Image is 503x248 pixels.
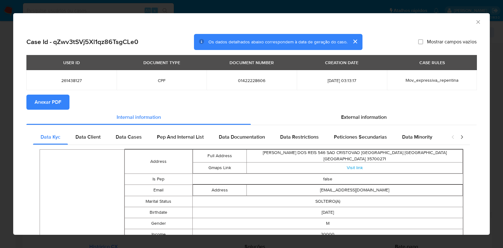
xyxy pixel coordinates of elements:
[475,19,481,25] button: Fechar a janela
[214,78,289,83] span: 01422228606
[427,39,477,45] span: Mostrar campos vazios
[116,133,142,141] span: Data Cases
[193,162,247,173] td: Gmaps Link
[193,150,247,162] td: Full Address
[418,39,423,44] input: Mostrar campos vazios
[125,150,192,174] td: Address
[13,13,490,235] div: closure-recommendation-modal
[226,57,278,68] div: DOCUMENT NUMBER
[341,113,387,121] span: External information
[125,218,192,229] td: Gender
[26,38,138,46] h2: Case Id - qZwv3tSVj5Xl1qz86TsgCLe0
[192,229,463,240] td: 20000
[140,57,184,68] div: DOCUMENT TYPE
[402,133,432,141] span: Data Minority
[34,78,109,83] span: 261438127
[321,57,362,68] div: CREATION DATE
[33,130,445,145] div: Detailed internal info
[26,110,477,125] div: Detailed info
[208,39,347,45] span: Os dados detalhados abaixo correspondem à data de geração do caso.
[247,150,463,162] td: [PERSON_NAME] DOS REIS 546 SAO CRISTOVAO [GEOGRAPHIC_DATA] [GEOGRAPHIC_DATA] [GEOGRAPHIC_DATA] 35...
[347,164,363,171] a: Visit link
[125,174,192,185] td: Is Pep
[125,207,192,218] td: Birthdate
[125,196,192,207] td: Marital Status
[334,133,387,141] span: Peticiones Secundarias
[125,229,192,240] td: Income
[406,77,458,83] span: Mov_expressiva_repentina
[304,78,379,83] span: [DATE] 03:13:17
[347,34,362,49] button: cerrar
[125,185,192,196] td: Email
[117,113,161,121] span: Internal information
[193,185,247,196] td: Address
[124,78,199,83] span: CPF
[157,133,204,141] span: Pep And Internal List
[192,196,463,207] td: SOLTEIRO(A)
[59,57,84,68] div: USER ID
[41,133,60,141] span: Data Kyc
[192,207,463,218] td: [DATE]
[35,95,61,109] span: Anexar PDF
[192,174,463,185] td: false
[219,133,265,141] span: Data Documentation
[280,133,319,141] span: Data Restrictions
[26,95,69,110] button: Anexar PDF
[416,57,449,68] div: CASE RULES
[75,133,101,141] span: Data Client
[192,218,463,229] td: M
[247,185,463,196] td: [EMAIL_ADDRESS][DOMAIN_NAME]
